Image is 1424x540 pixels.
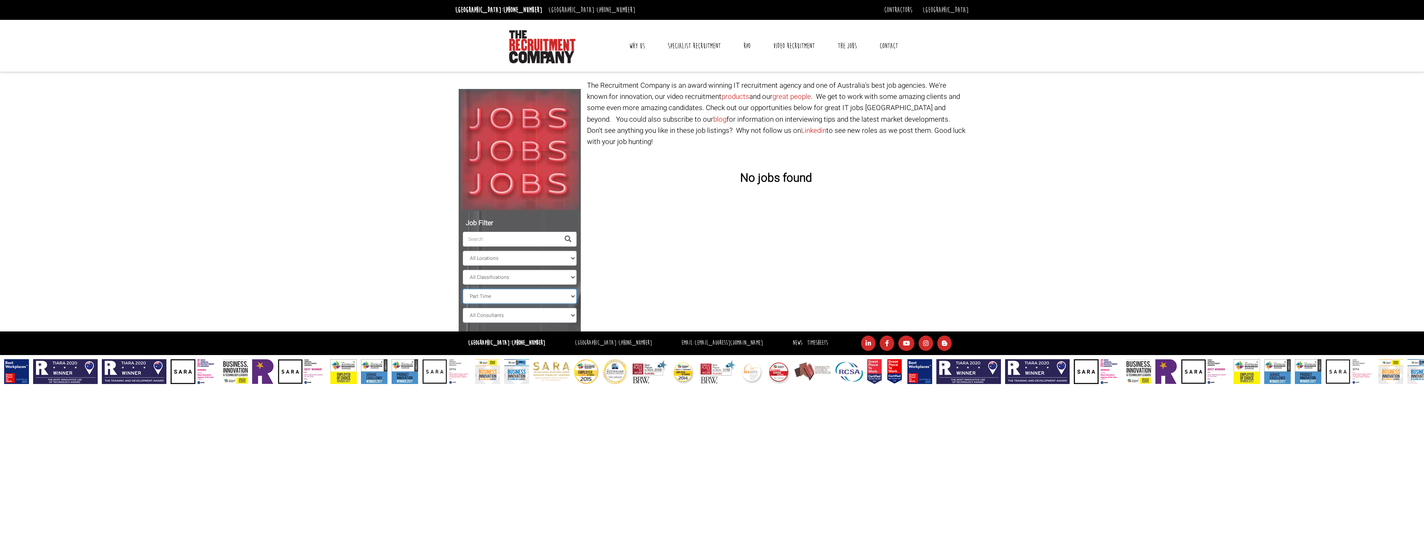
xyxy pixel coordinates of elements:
[546,3,637,17] li: [GEOGRAPHIC_DATA]:
[453,3,544,17] li: [GEOGRAPHIC_DATA]:
[459,89,581,211] img: Jobs, Jobs, Jobs
[713,114,726,125] a: blog
[463,220,577,227] h5: Job Filter
[873,36,904,56] a: Contact
[618,339,652,347] a: [PHONE_NUMBER]
[661,36,727,56] a: Specialist Recruitment
[587,172,966,185] h3: No jobs found
[772,91,811,102] a: great people
[512,339,545,347] a: [PHONE_NUMBER]
[807,339,828,347] a: Timesheets
[832,36,863,56] a: The Jobs
[679,337,765,349] li: Email:
[767,36,821,56] a: Video Recruitment
[509,30,575,63] img: The Recruitment Company
[597,5,635,14] a: [PHONE_NUMBER]
[923,5,969,14] a: [GEOGRAPHIC_DATA]
[573,337,654,349] li: [GEOGRAPHIC_DATA]:
[503,5,542,14] a: [PHONE_NUMBER]
[793,339,802,347] a: News
[801,125,826,136] a: Linkedin
[468,339,545,347] strong: [GEOGRAPHIC_DATA]:
[587,80,966,147] p: The Recruitment Company is an award winning IT recruitment agency and one of Australia's best job...
[463,232,560,247] input: Search
[623,36,651,56] a: Why Us
[695,339,763,347] a: [EMAIL_ADDRESS][DOMAIN_NAME]
[737,36,757,56] a: RPO
[722,91,749,102] a: products
[884,5,912,14] a: Contractors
